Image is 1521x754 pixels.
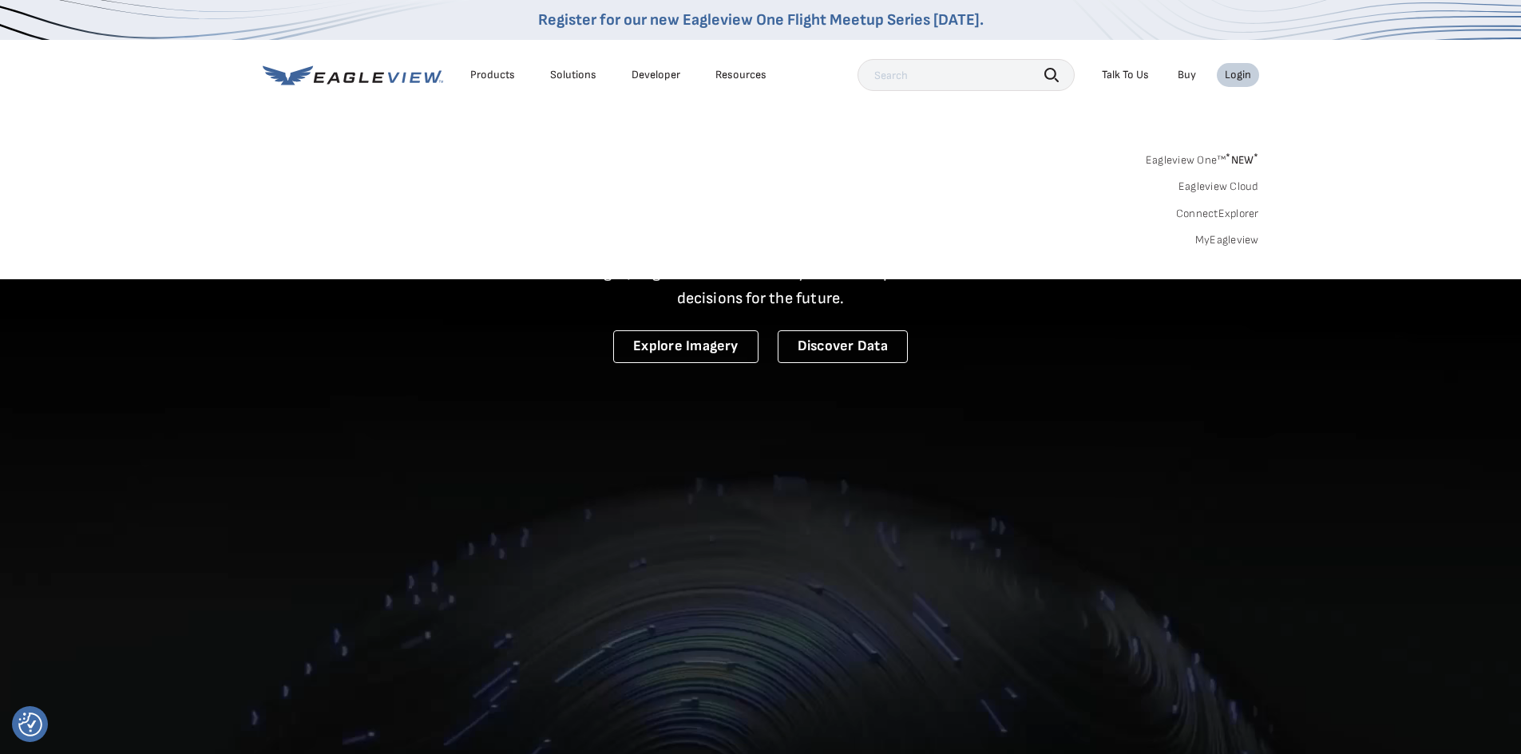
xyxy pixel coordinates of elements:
a: ConnectExplorer [1176,207,1259,221]
a: Developer [632,68,680,82]
div: Resources [715,68,766,82]
a: MyEagleview [1195,233,1259,247]
div: Login [1225,68,1251,82]
div: Talk To Us [1102,68,1149,82]
input: Search [858,59,1075,91]
div: Products [470,68,515,82]
a: Eagleview Cloud [1178,180,1259,194]
span: NEW [1226,153,1258,167]
a: Explore Imagery [613,330,759,363]
a: Buy [1178,68,1196,82]
img: Revisit consent button [18,713,42,736]
button: Consent Preferences [18,713,42,736]
a: Discover Data [778,330,908,363]
div: Solutions [550,68,596,82]
a: Register for our new Eagleview One Flight Meetup Series [DATE]. [538,10,984,30]
a: Eagleview One™*NEW* [1146,148,1259,167]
